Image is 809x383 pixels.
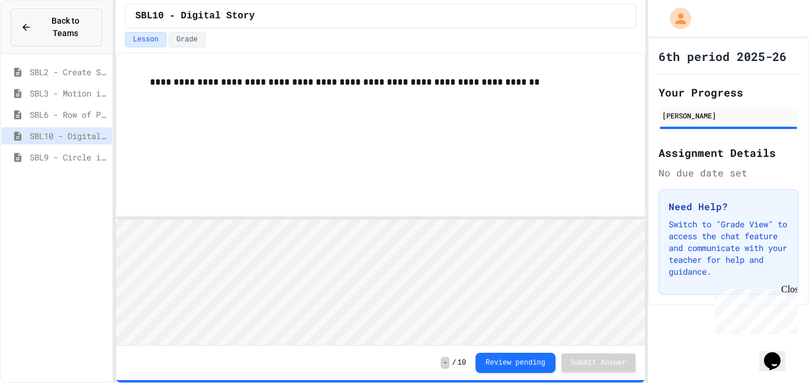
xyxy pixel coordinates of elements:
button: Grade [169,32,206,47]
h3: Need Help? [669,199,788,214]
h2: Your Progress [659,84,798,101]
span: SBL9 - Circle in Square Code [30,151,107,163]
span: - [441,357,450,369]
button: Review pending [476,353,556,373]
button: Back to Teams [11,8,102,46]
h2: Assignment Details [659,144,798,161]
span: Back to Teams [38,15,92,40]
iframe: chat widget [759,336,797,371]
p: Switch to "Grade View" to access the chat feature and communicate with your teacher for help and ... [669,218,788,278]
button: Lesson [125,32,166,47]
span: SBL10 - Digital Story [135,9,255,23]
h1: 6th period 2025-26 [659,48,786,65]
div: No due date set [659,166,798,180]
span: SBL6 - Row of Polygons [30,108,107,121]
div: Chat with us now!Close [5,5,82,75]
span: / [452,358,456,368]
iframe: chat widget [711,284,797,334]
span: SBL2 - Create Something [30,66,107,78]
button: Submit Answer [561,353,636,372]
span: SBL10 - Digital Story [30,130,107,142]
div: [PERSON_NAME] [662,110,795,121]
span: 10 [458,358,466,368]
iframe: Snap! Programming Environment [116,220,645,346]
span: SBL3 - Motion in Snap! [30,87,107,99]
span: Submit Answer [571,358,627,368]
div: My Account [657,5,694,32]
